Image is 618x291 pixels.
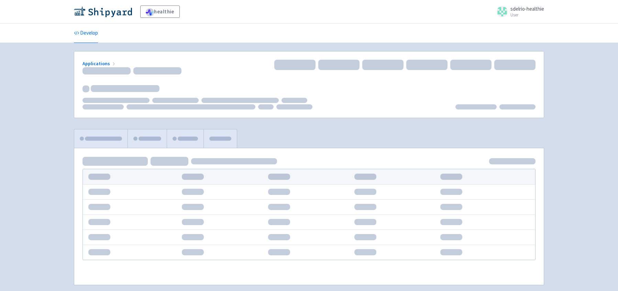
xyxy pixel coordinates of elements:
[493,6,544,17] a: sdelrio-healthie User
[74,6,132,17] img: Shipyard logo
[510,13,544,17] small: User
[140,5,180,18] a: healthie
[82,60,117,67] a: Applications
[510,5,544,12] span: sdelrio-healthie
[74,24,98,43] a: Develop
